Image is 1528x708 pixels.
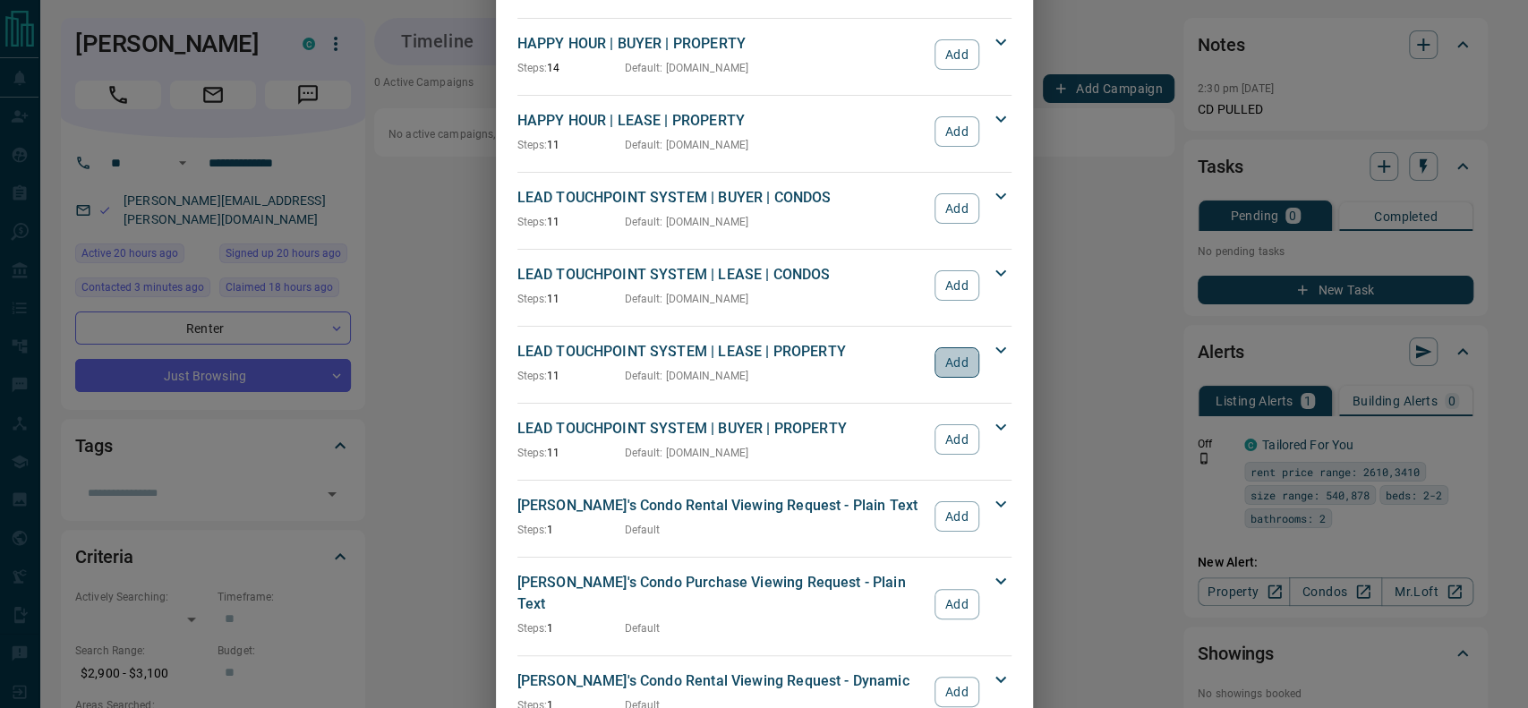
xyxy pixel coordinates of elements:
[935,677,978,707] button: Add
[517,572,926,615] p: [PERSON_NAME]'s Condo Purchase Viewing Request - Plain Text
[517,620,625,636] p: 1
[517,568,1012,640] div: [PERSON_NAME]'s Condo Purchase Viewing Request - Plain TextSteps:1DefaultAdd
[517,291,625,307] p: 11
[517,293,548,305] span: Steps:
[517,110,926,132] p: HAPPY HOUR | LEASE | PROPERTY
[625,368,749,384] p: Default : [DOMAIN_NAME]
[517,368,625,384] p: 11
[517,445,625,461] p: 11
[625,60,749,76] p: Default : [DOMAIN_NAME]
[625,214,749,230] p: Default : [DOMAIN_NAME]
[625,620,661,636] p: Default
[517,622,548,635] span: Steps:
[935,501,978,532] button: Add
[625,291,749,307] p: Default : [DOMAIN_NAME]
[517,447,548,459] span: Steps:
[625,137,749,153] p: Default : [DOMAIN_NAME]
[517,187,926,209] p: LEAD TOUCHPOINT SYSTEM | BUYER | CONDOS
[625,445,749,461] p: Default : [DOMAIN_NAME]
[625,522,661,538] p: Default
[517,214,625,230] p: 11
[935,347,978,378] button: Add
[517,370,548,382] span: Steps:
[517,30,1012,80] div: HAPPY HOUR | BUYER | PROPERTYSteps:14Default: [DOMAIN_NAME]Add
[517,33,926,55] p: HAPPY HOUR | BUYER | PROPERTY
[517,216,548,228] span: Steps:
[517,107,1012,157] div: HAPPY HOUR | LEASE | PROPERTYSteps:11Default: [DOMAIN_NAME]Add
[935,424,978,455] button: Add
[517,670,926,692] p: [PERSON_NAME]'s Condo Rental Viewing Request - Dynamic
[517,139,548,151] span: Steps:
[517,264,926,286] p: LEAD TOUCHPOINT SYSTEM | LEASE | CONDOS
[517,260,1012,311] div: LEAD TOUCHPOINT SYSTEM | LEASE | CONDOSSteps:11Default: [DOMAIN_NAME]Add
[935,589,978,619] button: Add
[517,183,1012,234] div: LEAD TOUCHPOINT SYSTEM | BUYER | CONDOSSteps:11Default: [DOMAIN_NAME]Add
[935,39,978,70] button: Add
[517,495,926,516] p: [PERSON_NAME]'s Condo Rental Viewing Request - Plain Text
[517,137,625,153] p: 11
[517,418,926,439] p: LEAD TOUCHPOINT SYSTEM | BUYER | PROPERTY
[935,193,978,224] button: Add
[517,62,548,74] span: Steps:
[517,491,1012,542] div: [PERSON_NAME]'s Condo Rental Viewing Request - Plain TextSteps:1DefaultAdd
[517,60,625,76] p: 14
[517,414,1012,465] div: LEAD TOUCHPOINT SYSTEM | BUYER | PROPERTYSteps:11Default: [DOMAIN_NAME]Add
[517,522,625,538] p: 1
[935,270,978,301] button: Add
[517,341,926,363] p: LEAD TOUCHPOINT SYSTEM | LEASE | PROPERTY
[517,524,548,536] span: Steps:
[517,337,1012,388] div: LEAD TOUCHPOINT SYSTEM | LEASE | PROPERTYSteps:11Default: [DOMAIN_NAME]Add
[935,116,978,147] button: Add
